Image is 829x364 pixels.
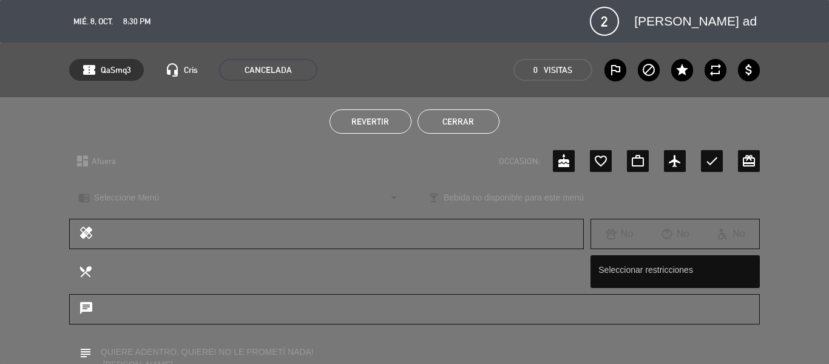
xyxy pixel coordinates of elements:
[631,154,645,168] i: work_outline
[219,59,317,81] span: CANCELADA
[703,226,759,242] div: No
[544,63,572,77] em: Visitas
[444,191,584,205] span: Bebida no disponible para este menú
[742,63,756,77] i: attach_money
[428,192,439,204] i: local_bar
[499,154,540,168] span: OCCASION:
[557,154,571,168] i: cake
[675,63,689,77] i: star
[82,63,96,77] span: confirmation_number
[78,264,92,278] i: local_dining
[92,154,116,168] span: Afuera
[641,63,656,77] i: block
[608,63,623,77] i: outlined_flag
[742,154,756,168] i: card_giftcard
[123,15,151,29] span: 8:30 PM
[78,346,92,359] i: subject
[184,63,198,77] span: Cris
[330,109,411,134] button: Revertir
[165,63,180,77] i: headset_mic
[705,154,719,168] i: check
[591,226,647,242] div: No
[73,15,113,29] span: mié. 8, oct.
[708,63,723,77] i: repeat
[79,301,93,318] i: chat
[590,7,619,36] span: 2
[75,154,90,168] i: dashboard
[533,63,538,77] span: 0
[648,226,703,242] div: No
[634,11,757,32] span: [PERSON_NAME] ad
[594,154,608,168] i: favorite_border
[418,109,499,134] button: Cerrar
[387,190,401,205] i: arrow_drop_down
[101,63,131,77] span: QaSmq3
[94,191,159,205] span: Seleccione Menú
[668,154,682,168] i: airplanemode_active
[78,192,90,204] i: chrome_reader_mode
[79,225,93,242] i: healing
[351,117,389,126] span: Revertir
